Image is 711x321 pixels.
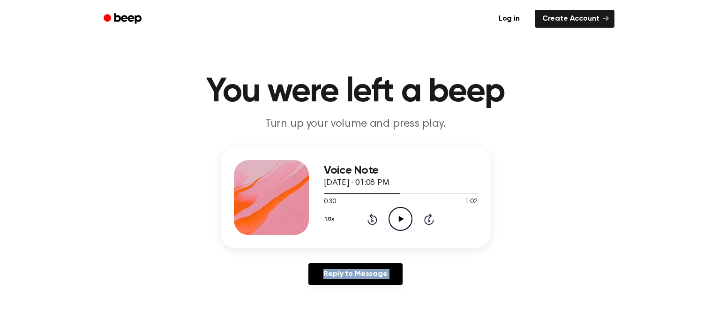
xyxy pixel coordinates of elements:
h3: Voice Note [324,164,478,177]
span: 0:30 [324,197,336,207]
h1: You were left a beep [116,75,596,109]
a: Beep [97,10,150,28]
a: Create Account [535,10,614,28]
a: Reply to Message [308,263,402,285]
button: 1.0x [324,211,338,227]
a: Log in [489,8,529,30]
p: Turn up your volume and press play. [176,116,536,132]
span: 1:02 [465,197,477,207]
span: [DATE] · 01:08 PM [324,179,389,187]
